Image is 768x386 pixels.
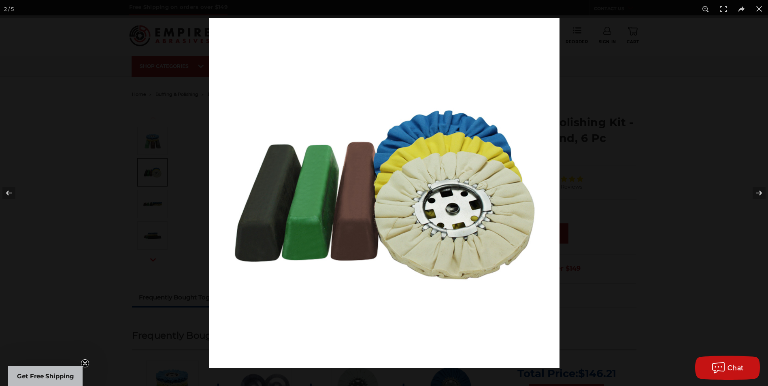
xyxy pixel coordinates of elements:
span: Chat [728,364,744,372]
button: Close teaser [81,359,89,367]
div: Get Free ShippingClose teaser [8,366,83,386]
button: Next (arrow right) [740,173,768,213]
button: Chat [695,356,760,380]
span: Get Free Shipping [17,372,74,380]
img: Stainless_Steel_Airway_Buff_and_Polish_Kit_8_Inch__16897.1634320027.jpg [209,18,560,368]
